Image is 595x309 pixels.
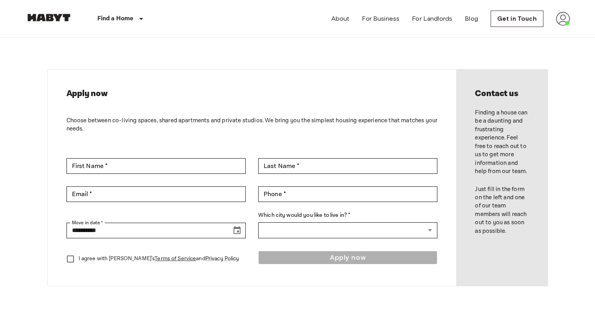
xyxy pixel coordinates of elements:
[25,14,72,21] img: Habyt
[205,255,239,262] a: Privacy Policy
[362,14,399,23] a: For Business
[491,11,543,27] a: Get in Touch
[97,14,134,23] p: Find a Home
[556,12,570,26] img: avatar
[67,116,438,133] p: Choose between co-living spaces, shared apartments and private studios. We bring you the simplest...
[475,185,528,236] p: Just fill in the form on the left and one of our team members will reach out to you as soon as po...
[475,88,528,99] h2: Contact us
[72,219,103,226] label: Move in date
[331,14,350,23] a: About
[258,211,437,220] label: Which city would you like to live in? *
[412,14,452,23] a: For Landlords
[475,109,528,176] p: Finding a house can be a daunting and frustrating experience. Feel free to reach out to us to get...
[67,88,438,99] h2: Apply now
[79,255,239,263] p: I agree with [PERSON_NAME]'s and
[155,255,196,262] a: Terms of Service
[229,223,245,238] button: Choose date, selected date is Aug 17, 2025
[465,14,478,23] a: Blog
